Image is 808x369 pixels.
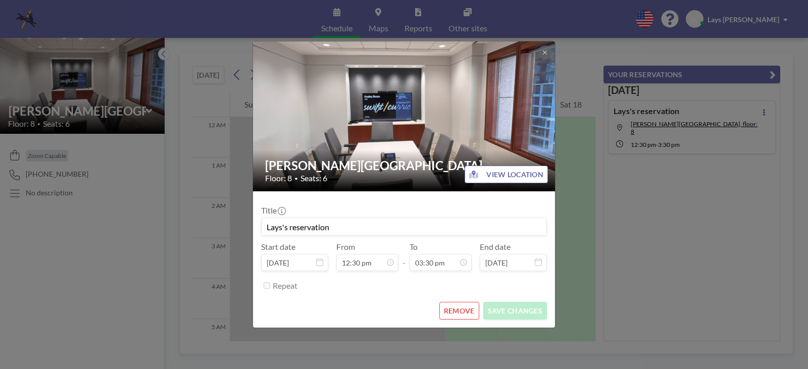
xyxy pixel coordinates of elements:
label: End date [480,242,511,252]
label: From [336,242,355,252]
span: - [402,245,406,268]
img: 537.png [253,3,556,230]
label: To [410,242,418,252]
label: Title [261,205,285,216]
button: REMOVE [439,302,479,320]
label: Repeat [273,281,297,291]
span: Seats: 6 [300,173,327,183]
input: (No title) [262,218,546,235]
h2: [PERSON_NAME][GEOGRAPHIC_DATA] [265,158,544,173]
label: Start date [261,242,295,252]
span: Floor: 8 [265,173,292,183]
button: VIEW LOCATION [465,166,548,183]
button: SAVE CHANGES [483,302,547,320]
span: • [294,175,298,182]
